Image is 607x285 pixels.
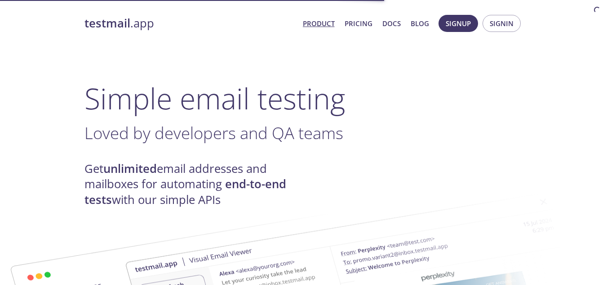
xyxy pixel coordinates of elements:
[84,161,304,208] h4: Get email addresses and mailboxes for automating with our simple APIs
[411,18,429,29] a: Blog
[84,81,523,116] h1: Simple email testing
[84,176,286,207] strong: end-to-end tests
[303,18,335,29] a: Product
[84,16,296,31] a: testmail.app
[345,18,372,29] a: Pricing
[439,15,478,32] button: Signup
[446,18,471,29] span: Signup
[84,15,130,31] strong: testmail
[483,15,521,32] button: Signin
[103,161,157,176] strong: unlimited
[84,122,343,144] span: Loved by developers and QA teams
[382,18,401,29] a: Docs
[490,18,514,29] span: Signin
